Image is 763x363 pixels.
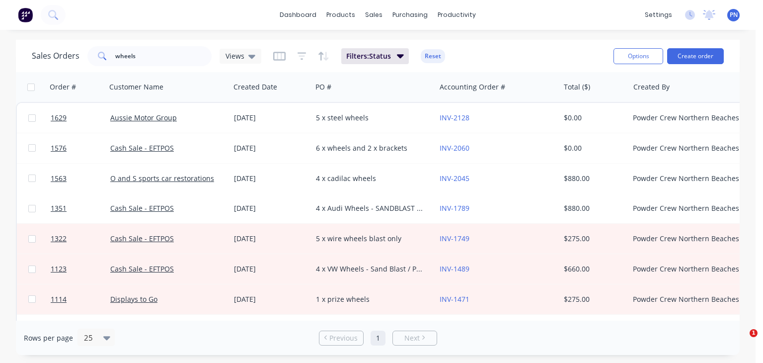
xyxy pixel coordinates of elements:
a: INV-2128 [440,113,469,122]
div: Powder Crew Northern Beaches [633,234,743,244]
div: [DATE] [234,143,308,153]
div: $880.00 [564,174,622,183]
div: $275.00 [564,294,622,304]
a: INV-2045 [440,174,469,183]
div: Accounting Order # [440,82,505,92]
a: Aussie Motor Group [110,113,177,122]
div: settings [640,7,677,22]
div: $275.00 [564,234,622,244]
button: Filters:Status [341,48,409,64]
iframe: Intercom live chat [729,329,753,353]
ul: Pagination [315,331,441,346]
span: 1351 [51,203,67,213]
input: Search... [115,46,212,66]
div: $660.00 [564,264,622,274]
div: sales [360,7,387,22]
a: INV-1471 [440,294,469,304]
div: 5 x steel wheels [316,113,426,123]
span: Filters: Status [346,51,391,61]
a: Next page [393,333,437,343]
div: productivity [433,7,481,22]
div: Powder Crew Northern Beaches [633,264,743,274]
a: INV-1789 [440,203,469,213]
div: 5 x wire wheels blast only [316,234,426,244]
span: 1 [750,329,758,337]
a: Previous page [319,333,363,343]
a: O and S sports car restorations [110,174,214,183]
a: Page 1 is your current page [371,331,385,346]
a: Cash Sale - EFTPOS [110,143,174,153]
div: purchasing [387,7,433,22]
span: 1629 [51,113,67,123]
div: [DATE] [234,234,308,244]
span: Rows per page [24,333,73,343]
span: 1322 [51,234,67,244]
h1: Sales Orders [32,51,79,61]
div: Created Date [233,82,277,92]
span: Previous [329,333,358,343]
div: $0.00 [564,113,622,123]
a: INV-1489 [440,264,469,273]
div: [DATE] [234,264,308,274]
div: Powder Crew Northern Beaches [633,203,743,213]
button: Reset [421,49,445,63]
div: [DATE] [234,203,308,213]
button: Create order [667,48,724,64]
div: Customer Name [109,82,163,92]
a: 1123 [51,254,110,284]
span: Views [226,51,244,61]
div: 4 x cadilac wheels [316,174,426,183]
span: 1123 [51,264,67,274]
a: Displays to Go [110,294,157,304]
div: Powder Crew Northern Beaches [633,294,743,304]
div: Powder Crew Northern Beaches [633,113,743,123]
div: PO # [315,82,331,92]
div: Order # [50,82,76,92]
div: 1 x prize wheels [316,294,426,304]
a: Cash Sale - EFTPOS [110,234,174,243]
div: products [321,7,360,22]
a: 1563 [51,164,110,193]
div: 6 x wheels and 2 x brackets [316,143,426,153]
a: INV-2060 [440,143,469,153]
div: $0.00 [564,143,622,153]
div: Powder Crew Northern Beaches [633,143,743,153]
a: 1576 [51,133,110,163]
div: [DATE] [234,294,308,304]
img: Factory [18,7,33,22]
a: INV-1749 [440,234,469,243]
div: 4 x VW Wheels - Sand Blast / PRIMROSE/WHITE BIRCH [316,264,426,274]
span: 1563 [51,174,67,183]
div: Powder Crew Northern Beaches [633,174,743,183]
a: 1351 [51,193,110,223]
a: 1114 [51,284,110,314]
div: Created By [633,82,670,92]
a: 1629 [51,103,110,133]
div: $880.00 [564,203,622,213]
span: 1576 [51,143,67,153]
div: [DATE] [234,174,308,183]
span: PN [730,10,738,19]
span: Next [404,333,420,343]
a: Cash Sale - EFTPOS [110,203,174,213]
a: 1322 [51,224,110,254]
a: dashboard [275,7,321,22]
div: [DATE] [234,113,308,123]
div: 4 x Audi Wheels - SANDBLAST + SILVER PEARL [316,203,426,213]
div: Total ($) [564,82,590,92]
span: 1114 [51,294,67,304]
a: Cash Sale - EFTPOS [110,264,174,273]
a: 913 [51,315,110,345]
button: Options [613,48,663,64]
